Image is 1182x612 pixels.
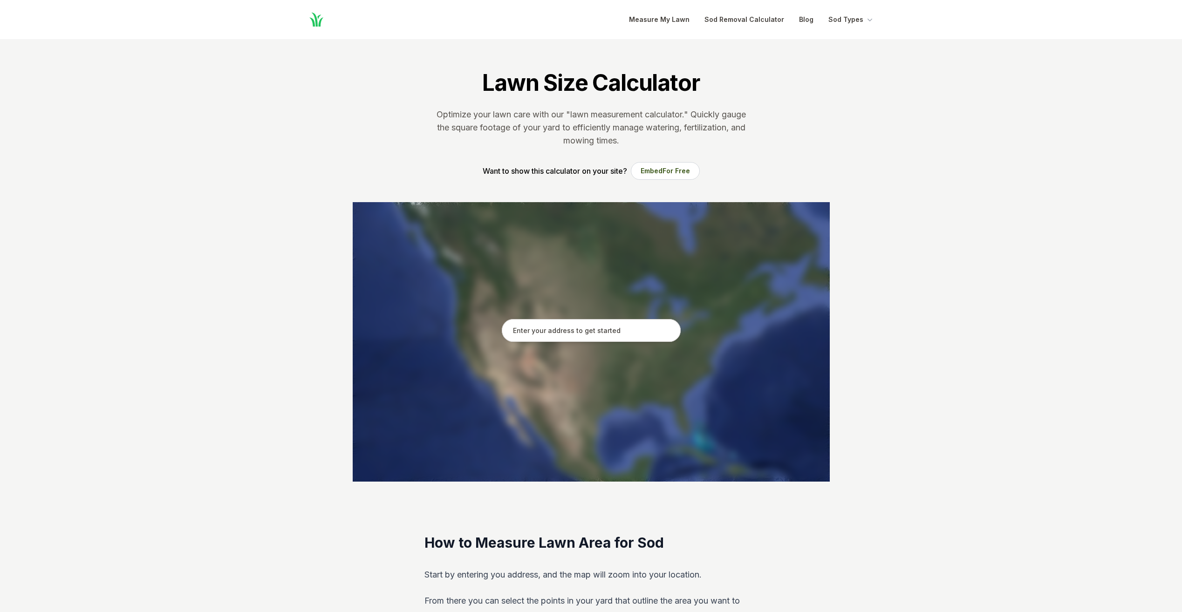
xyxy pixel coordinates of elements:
p: Start by entering you address, and the map will zoom into your location. [424,567,758,582]
a: Sod Removal Calculator [704,14,784,25]
p: Optimize your lawn care with our "lawn measurement calculator." Quickly gauge the square footage ... [435,108,748,147]
h2: How to Measure Lawn Area for Sod [424,534,758,552]
p: Want to show this calculator on your site? [483,165,627,177]
button: Sod Types [828,14,875,25]
a: Measure My Lawn [629,14,690,25]
a: Blog [799,14,813,25]
input: Enter your address to get started [502,319,681,342]
span: For Free [663,167,690,175]
button: EmbedFor Free [631,162,700,180]
h1: Lawn Size Calculator [482,69,699,97]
